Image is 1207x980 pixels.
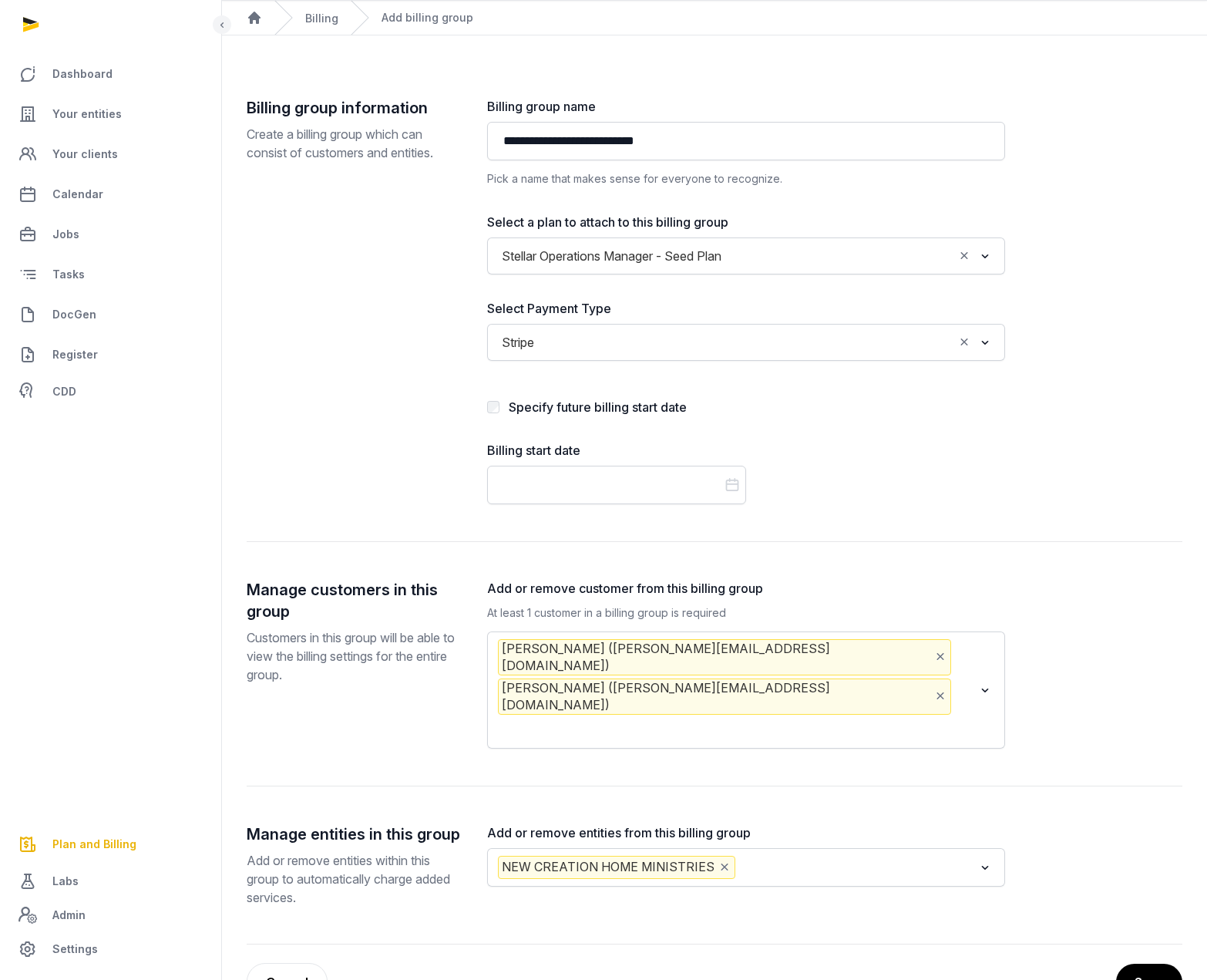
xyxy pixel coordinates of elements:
span: Admin [52,906,86,924]
button: Deselect Charles Shannon (charles@newcreationhome.org) [933,685,947,707]
div: At least 1 customer in a billing group is required [487,604,1005,622]
span: Plan and Billing [52,835,136,854]
h2: Billing group information [247,97,462,119]
span: DocGen [52,305,96,324]
div: Search for option [495,242,997,270]
span: NEW CREATION HOME MINISTRIES [498,856,735,879]
span: Stellar Operations Manager - Seed Plan [498,245,725,267]
span: Labs [52,872,79,891]
span: [PERSON_NAME] ([PERSON_NAME][EMAIL_ADDRESS][DOMAIN_NAME]) [498,639,951,675]
label: Add or remove entities from this billing group [487,823,1005,842]
span: Your clients [52,145,118,163]
span: Jobs [52,225,79,244]
input: Search for option [738,856,973,879]
span: Calendar [52,185,103,204]
a: Billing [305,12,338,25]
a: CDD [12,376,209,407]
span: Dashboard [52,65,113,83]
a: Calendar [12,176,209,213]
a: Jobs [12,216,209,253]
a: Tasks [12,256,209,293]
label: Select Payment Type [487,299,1005,318]
a: Settings [12,931,209,968]
div: Search for option [495,636,997,744]
input: Search for option [728,245,953,267]
h2: Manage customers in this group [247,579,462,622]
div: Search for option [495,853,997,882]
span: Your entities [52,105,122,123]
div: Search for option [495,328,997,356]
span: Settings [52,940,98,958]
a: Dashboard [12,56,209,93]
input: Datepicker input [487,466,746,504]
a: Your entities [12,96,209,133]
button: Deselect NEW CREATION HOME MINISTRIES [718,857,731,878]
a: DocGen [12,296,209,333]
label: Specify future billing start date [509,399,687,415]
a: Your clients [12,136,209,173]
span: [PERSON_NAME] ([PERSON_NAME][EMAIL_ADDRESS][DOMAIN_NAME]) [498,679,951,715]
label: Billing start date [487,441,746,460]
p: Create a billing group which can consist of customers and entities. [247,125,462,162]
label: Billing group name [487,97,1005,116]
p: Add or remove entities within this group to automatically charge added services. [247,851,462,907]
button: Deselect Michelle Stewart (michelle@newcreationhome.org) [933,646,947,668]
a: Labs [12,863,209,900]
p: Customers in this group will be able to view the billing settings for the entire group. [247,628,462,684]
div: Add billing group [382,10,473,25]
input: Search for option [496,718,653,741]
label: Add or remove customer from this billing group [487,579,1005,598]
a: Plan and Billing [12,826,209,863]
a: Register [12,336,209,373]
span: CDD [52,382,76,401]
span: Tasks [52,265,85,284]
nav: Breadcrumb [222,1,1207,35]
span: Register [52,345,98,364]
div: Pick a name that makes sense for everyone to recognize. [487,170,1005,188]
button: Clear Selected [957,245,971,267]
h2: Manage entities in this group [247,823,462,845]
span: Stripe [498,332,538,353]
label: Select a plan to attach to this billing group [487,213,1005,231]
button: Clear Selected [957,332,971,353]
input: Search for option [541,332,953,353]
a: Admin [12,900,209,931]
